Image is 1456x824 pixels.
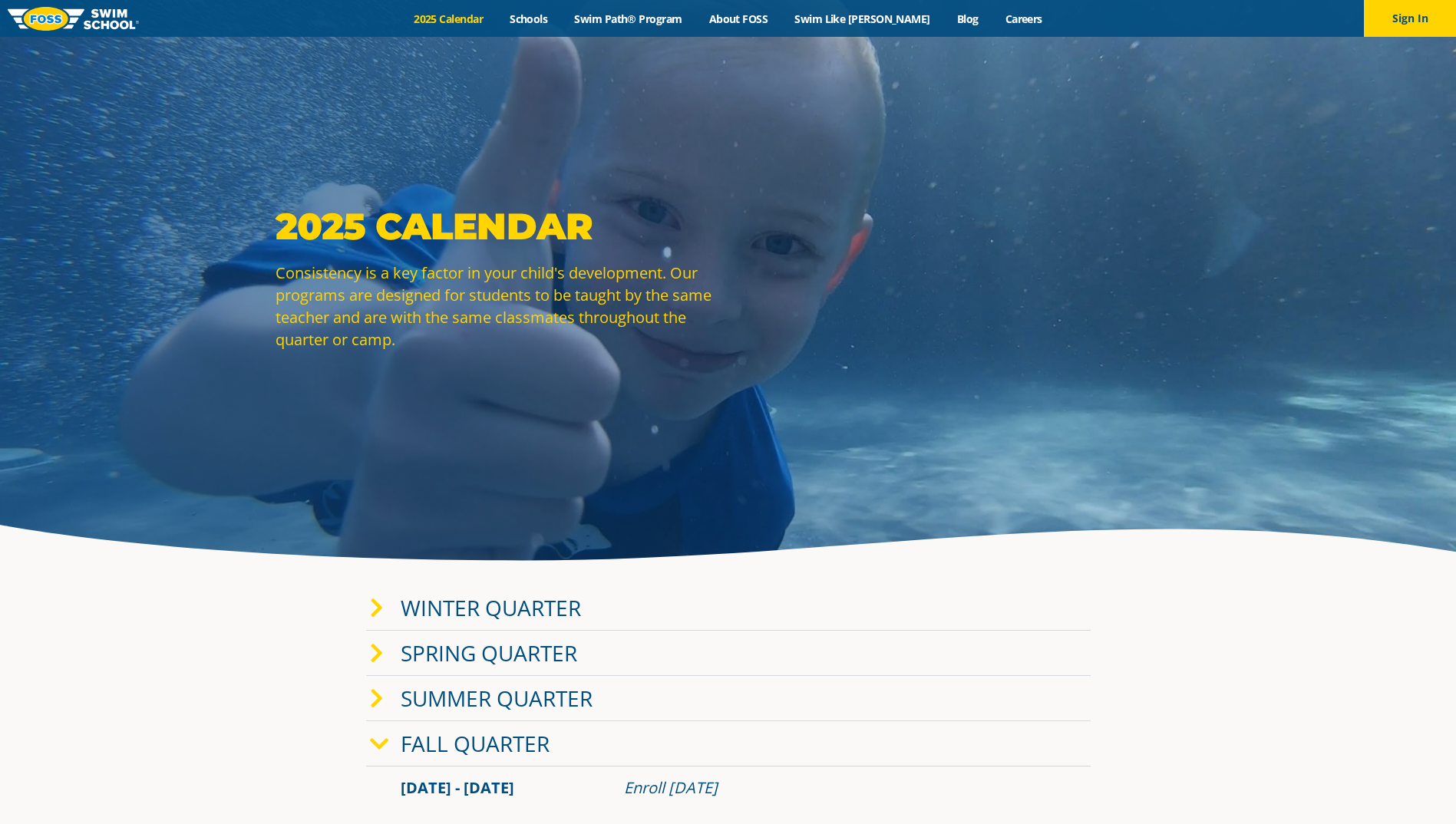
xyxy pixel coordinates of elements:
[943,12,992,26] a: Blog
[401,777,514,798] span: [DATE] - [DATE]
[497,12,561,26] a: Schools
[624,777,1056,799] div: Enroll [DATE]
[561,12,695,26] a: Swim Path® Program
[992,12,1055,26] a: Careers
[276,204,593,249] strong: 2025 Calendar
[276,262,721,351] p: Consistency is a key factor in your child's development. Our programs are designed for students t...
[695,12,781,26] a: About FOSS
[401,684,593,713] a: Summer Quarter
[401,593,581,622] a: Winter Quarter
[781,12,944,26] a: Swim Like [PERSON_NAME]
[401,638,577,667] a: Spring Quarter
[401,12,497,26] a: 2025 Calendar
[401,729,550,758] a: Fall Quarter
[8,7,139,31] img: FOSS Swim School Logo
